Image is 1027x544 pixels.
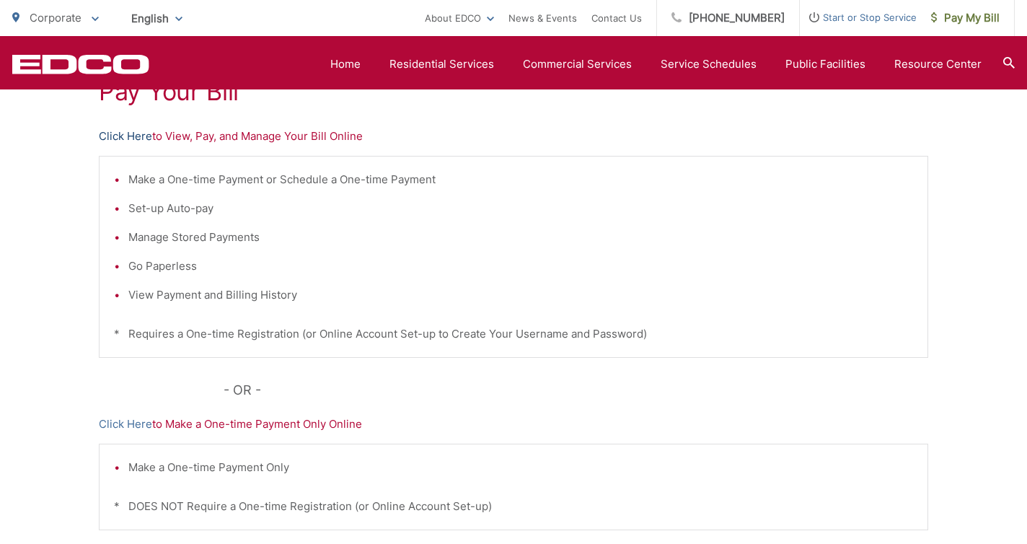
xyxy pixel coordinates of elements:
[99,77,928,106] h1: Pay Your Bill
[523,56,632,73] a: Commercial Services
[661,56,757,73] a: Service Schedules
[128,459,913,476] li: Make a One-time Payment Only
[894,56,982,73] a: Resource Center
[330,56,361,73] a: Home
[128,200,913,217] li: Set-up Auto-pay
[30,11,81,25] span: Corporate
[99,128,928,145] p: to View, Pay, and Manage Your Bill Online
[12,54,149,74] a: EDCD logo. Return to the homepage.
[591,9,642,27] a: Contact Us
[128,229,913,246] li: Manage Stored Payments
[425,9,494,27] a: About EDCO
[99,128,152,145] a: Click Here
[99,416,928,433] p: to Make a One-time Payment Only Online
[114,325,913,343] p: * Requires a One-time Registration (or Online Account Set-up to Create Your Username and Password)
[389,56,494,73] a: Residential Services
[114,498,913,515] p: * DOES NOT Require a One-time Registration (or Online Account Set-up)
[224,380,929,401] p: - OR -
[128,171,913,188] li: Make a One-time Payment or Schedule a One-time Payment
[99,416,152,433] a: Click Here
[120,6,193,31] span: English
[128,258,913,275] li: Go Paperless
[508,9,577,27] a: News & Events
[931,9,1000,27] span: Pay My Bill
[785,56,865,73] a: Public Facilities
[128,286,913,304] li: View Payment and Billing History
